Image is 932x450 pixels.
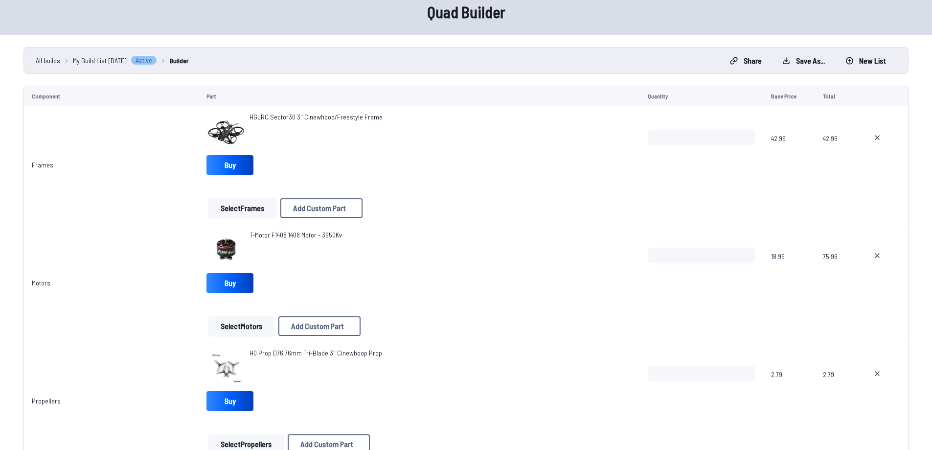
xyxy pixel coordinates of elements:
[206,112,246,151] img: image
[771,366,808,413] span: 2.79
[291,322,344,330] span: Add Custom Part
[837,53,894,69] button: New List
[32,279,50,287] a: Motors
[206,198,278,218] a: SelectFrames
[206,348,246,387] img: image
[823,248,849,295] span: 75.96
[774,53,833,69] button: Save as...
[131,55,157,65] span: Active
[32,397,61,405] a: Propellers
[199,86,640,106] td: Part
[170,55,189,66] a: Builder
[278,316,361,336] button: Add Custom Part
[250,113,383,121] span: HGLRC Sector30 3" Cinewhoop/Freestyle Frame
[250,231,342,239] span: T-Motor F1408 1408 Motor - 3950Kv
[73,55,127,66] span: My Build List [DATE]
[208,198,276,218] button: SelectFrames
[250,349,382,357] span: HQ Prop D76 76mm Tri-Blade 3" Cinewhoop Prop
[823,130,849,177] span: 42.99
[206,273,253,293] a: Buy
[280,198,363,218] button: Add Custom Part
[73,55,157,66] a: My Build List [DATE]Active
[206,391,253,411] a: Buy
[32,161,53,169] a: Frames
[763,86,816,106] td: Base Price
[823,366,849,413] span: 2.79
[206,155,253,175] a: Buy
[640,86,763,106] td: Quantity
[293,204,346,212] span: Add Custom Part
[250,112,383,122] a: HGLRC Sector30 3" Cinewhoop/Freestyle Frame
[206,316,276,336] a: SelectMotors
[36,55,60,66] a: All builds
[771,248,808,295] span: 18.99
[300,440,353,448] span: Add Custom Part
[771,130,808,177] span: 42.99
[815,86,857,106] td: Total
[208,316,274,336] button: SelectMotors
[250,348,382,358] a: HQ Prop D76 76mm Tri-Blade 3" Cinewhoop Prop
[23,86,199,106] td: Component
[722,53,770,69] button: Share
[206,230,246,269] img: image
[250,230,342,240] a: T-Motor F1408 1408 Motor - 3950Kv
